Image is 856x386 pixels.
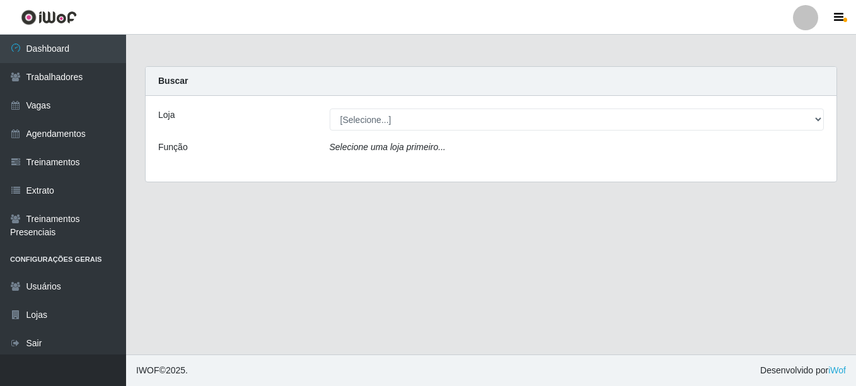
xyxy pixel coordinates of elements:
span: © 2025 . [136,364,188,377]
label: Loja [158,108,175,122]
span: Desenvolvido por [760,364,846,377]
strong: Buscar [158,76,188,86]
label: Função [158,141,188,154]
span: IWOF [136,365,159,375]
a: iWof [828,365,846,375]
i: Selecione uma loja primeiro... [330,142,446,152]
img: CoreUI Logo [21,9,77,25]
